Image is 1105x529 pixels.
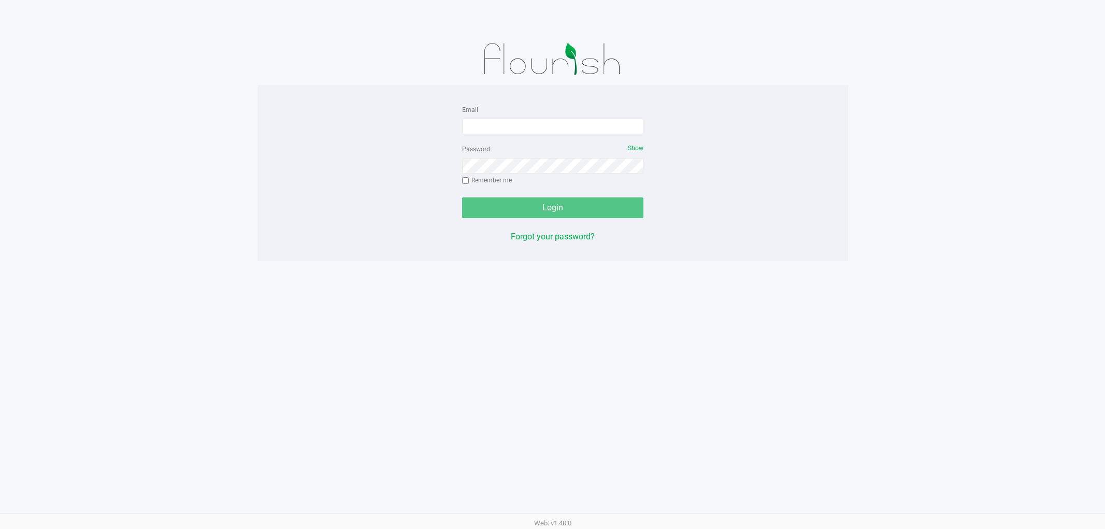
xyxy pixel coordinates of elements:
label: Remember me [462,176,512,185]
input: Remember me [462,177,469,184]
span: Web: v1.40.0 [534,519,571,527]
button: Forgot your password? [511,231,595,243]
label: Email [462,105,478,115]
span: Show [628,145,643,152]
label: Password [462,145,490,154]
